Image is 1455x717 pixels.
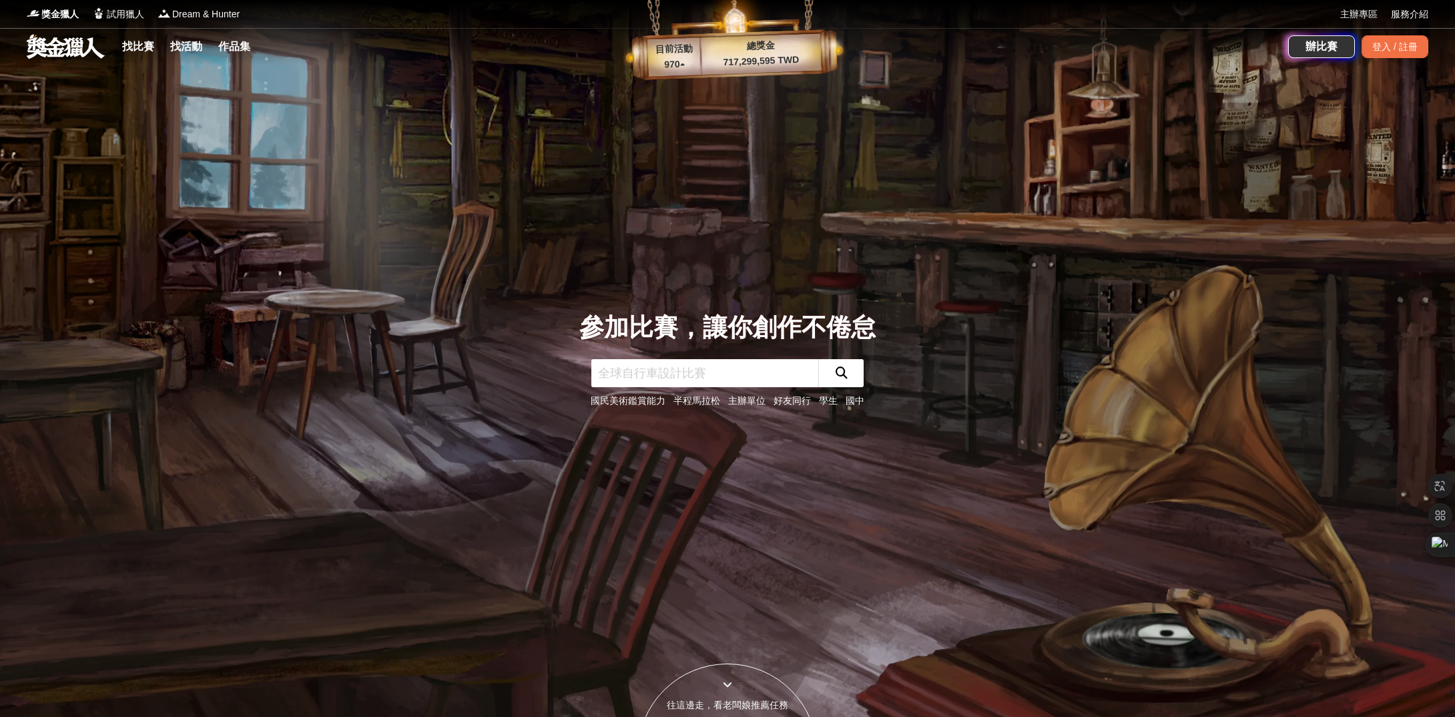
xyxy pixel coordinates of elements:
[700,37,821,55] p: 總獎金
[579,309,876,346] div: 參加比賽，讓你創作不倦怠
[92,7,105,20] img: Logo
[647,57,701,73] p: 970 ▴
[1362,35,1428,58] div: 登入 / 註冊
[728,395,766,406] a: 主辦單位
[701,52,822,70] p: 717,299,595 TWD
[1391,7,1428,21] a: 服務介紹
[158,7,171,20] img: Logo
[591,359,818,387] input: 全球自行車設計比賽
[591,395,665,406] a: 國民美術鑑賞能力
[213,37,256,56] a: 作品集
[107,7,144,21] span: 試用獵人
[846,395,864,406] a: 國中
[638,698,817,712] div: 往這邊走，看老闆娘推薦任務
[117,37,160,56] a: 找比賽
[1288,35,1355,58] a: 辦比賽
[165,37,208,56] a: 找活動
[774,395,811,406] a: 好友同行
[647,41,701,57] p: 目前活動
[27,7,79,21] a: Logo獎金獵人
[172,7,240,21] span: Dream & Hunter
[158,7,240,21] a: LogoDream & Hunter
[673,395,720,406] a: 半程馬拉松
[1340,7,1378,21] a: 主辦專區
[819,395,838,406] a: 學生
[92,7,144,21] a: Logo試用獵人
[41,7,79,21] span: 獎金獵人
[27,7,40,20] img: Logo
